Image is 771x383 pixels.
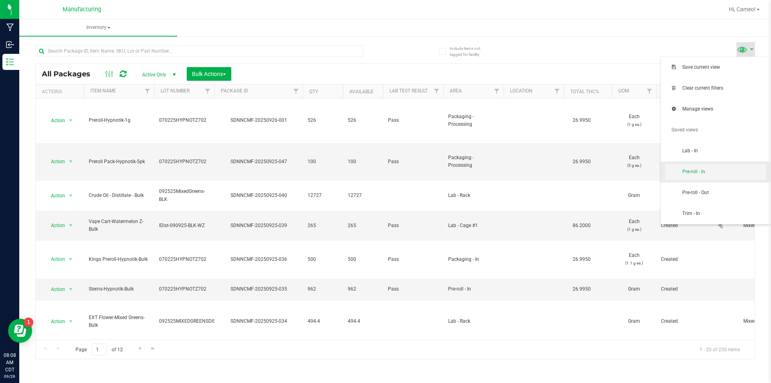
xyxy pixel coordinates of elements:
[661,162,771,182] li: Pre-roll - In
[661,141,771,162] li: Lab - In
[448,113,499,128] span: Packaging - Processing
[490,84,504,98] a: Filter
[661,256,696,263] span: Created
[388,222,439,229] span: Pass
[221,88,248,94] a: Package ID
[187,67,231,81] button: Bulk Actions
[24,317,33,327] iframe: Resource center unread badge
[661,78,771,99] li: Clear current filters
[682,189,766,196] span: Pre-roll - Out
[510,88,532,94] a: Location
[66,190,76,201] span: select
[569,283,595,295] span: 26.9950
[308,192,338,199] span: 12727
[308,256,338,263] span: 500
[159,285,210,293] span: 070225HYPNOTZ702
[192,71,226,77] span: Bulk Actions
[390,88,428,94] a: Lab Test Result
[308,222,338,229] span: 265
[213,192,304,199] div: SDNNCMF-20250925-040
[682,147,766,154] span: Lab - In
[66,284,76,295] span: select
[44,115,65,126] span: Action
[388,285,439,293] span: Pass
[617,154,651,169] span: Each
[308,317,338,325] span: 494.4
[617,259,651,267] p: (1.1 g ea.)
[661,317,696,325] span: Created
[92,343,106,356] input: 1
[348,192,378,199] span: 12727
[4,352,16,373] p: 08:08 AM CDT
[682,64,766,71] span: Save current view
[348,117,378,124] span: 526
[141,84,154,98] a: Filter
[19,19,177,36] a: Inventory
[661,182,771,203] li: Pre-roll - Out
[44,254,65,265] span: Action
[643,84,656,98] a: Filter
[201,84,214,98] a: Filter
[617,113,651,128] span: Each
[309,89,318,94] a: Qty
[44,316,65,327] span: Action
[90,88,116,94] a: Item Name
[66,115,76,126] span: select
[213,317,304,325] div: SDNNCMF-20250925-034
[213,117,304,124] div: SDNNCMF-20250926-001
[44,190,65,201] span: Action
[348,222,378,229] span: 265
[348,317,378,325] span: 494.4
[693,343,747,355] span: 1 - 20 of 230 items
[661,99,771,120] li: Manage views
[6,58,14,66] inline-svg: Inventory
[44,156,65,167] span: Action
[448,317,499,325] span: Lab - Rack
[42,89,81,94] div: Actions
[66,254,76,265] span: select
[617,121,651,128] p: (1 g ea.)
[682,210,766,217] span: Trim - In
[551,84,564,98] a: Filter
[569,115,595,126] span: 26.9950
[8,319,32,343] iframe: Resource center
[448,154,499,169] span: Packaging - Processing
[661,285,696,293] span: Created
[682,106,766,113] span: Manage views
[66,156,76,167] span: select
[569,220,595,231] span: 86.2000
[682,168,766,175] span: Pre-roll - In
[66,316,76,327] span: select
[617,252,651,267] span: Each
[161,88,190,94] a: Lot Number
[682,85,766,92] span: Clear current filters
[159,117,210,124] span: 070225HYPNOTZ702
[729,6,756,12] span: Hi, Cameo!
[89,285,149,293] span: Stems-Hypnotik-Bulk
[135,343,146,354] a: Go to the next page
[159,222,210,229] span: IDist-090925-BLK-WZ
[6,23,14,31] inline-svg: Manufacturing
[147,343,159,354] a: Go to the last page
[308,158,338,166] span: 100
[617,162,651,169] p: (5 g ea.)
[569,254,595,265] span: 26.9950
[89,192,149,199] span: Crude Oil - Distillate - Bulk
[450,45,490,57] span: Include items not tagged for facility
[213,256,304,263] div: SDNNCMF-20250925-036
[42,70,98,78] span: All Packages
[661,222,696,229] span: Created
[89,158,149,166] span: Preroll Pack-Hypnotik-5pk
[618,88,629,94] a: UOM
[448,256,499,263] span: Packaging - In
[63,6,101,13] span: Manufacturing
[617,225,651,233] p: (1 g ea.)
[4,373,16,379] p: 09/26
[290,84,303,98] a: Filter
[661,203,771,224] li: Trim - In
[661,57,771,78] li: Save current view
[213,222,304,229] div: SDNNCMF-20250925-039
[308,117,338,124] span: 526
[213,158,304,166] div: SDNNCMF-20250925-047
